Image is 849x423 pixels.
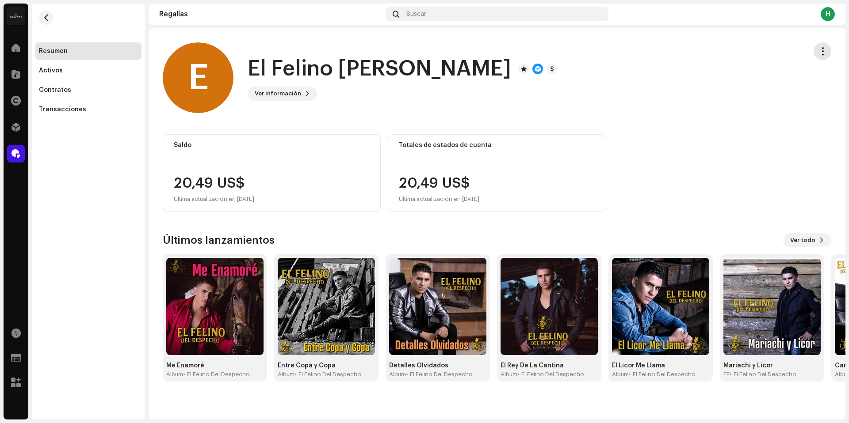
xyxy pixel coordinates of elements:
[783,233,831,247] button: Ver todo
[723,258,821,355] img: db98f26c-2a9d-4f24-ba2f-f8b3cf1e5303
[166,371,183,378] div: Album
[163,233,275,247] h3: Últimos lanzamientos
[612,362,709,369] div: El Licor Me Llama
[163,134,381,212] re-o-card-value: Saldo
[406,371,473,378] div: • El Felino Del Despecho
[166,258,264,355] img: fd4ee014-945d-4e52-a6f0-6fbec276b70d
[389,371,406,378] div: Album
[389,258,486,355] img: 70d335f3-7026-43e7-aa13-893f7031e483
[248,55,511,83] h1: El Felino [PERSON_NAME]
[174,142,370,149] div: Saldo
[278,362,375,369] div: Entre Copa y Copa
[35,101,141,118] re-m-nav-item: Transacciones
[183,371,250,378] div: • El Felino Del Despecho
[163,42,233,113] div: E
[294,371,361,378] div: • El Felino Del Despecho
[501,362,598,369] div: El Rey De La Cantina
[501,371,517,378] div: Album
[389,362,486,369] div: Detalles Olvidados
[35,42,141,60] re-m-nav-item: Resumen
[174,194,254,204] div: Última actualización en [DATE]
[629,371,696,378] div: • El Felino Del Despecho
[501,258,598,355] img: 147d4c22-09f2-4df5-8717-173c877853cd
[278,258,375,355] img: 9971ec05-e16a-4239-8a38-d67e39e0511d
[399,142,595,149] div: Totales de estados de cuenta
[35,62,141,79] re-m-nav-item: Activos
[517,371,584,378] div: • El Felino Del Despecho
[166,362,264,369] div: Me Enamoré
[821,7,835,21] div: H
[35,81,141,99] re-m-nav-item: Contratos
[39,106,86,113] div: Transacciones
[7,7,25,25] img: 02a7c2d3-3c89-4098-b12f-2ff2945c95ee
[39,87,71,94] div: Contratos
[730,371,796,378] div: • El Felino Del Despecho
[39,67,63,74] div: Activos
[39,48,68,55] div: Resumen
[406,11,426,18] span: Buscar
[255,85,301,102] span: Ver información
[159,11,382,18] div: Regalías
[399,194,479,204] div: Última actualización en [DATE]
[388,134,606,212] re-o-card-value: Totales de estados de cuenta
[248,87,317,101] button: Ver información
[790,231,815,249] span: Ver todo
[278,371,294,378] div: Album
[723,371,730,378] div: EP
[612,258,709,355] img: be8bb522-33f9-4f33-b25f-eab7ac43e724
[723,362,821,369] div: Mariachi y Licor
[612,371,629,378] div: Album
